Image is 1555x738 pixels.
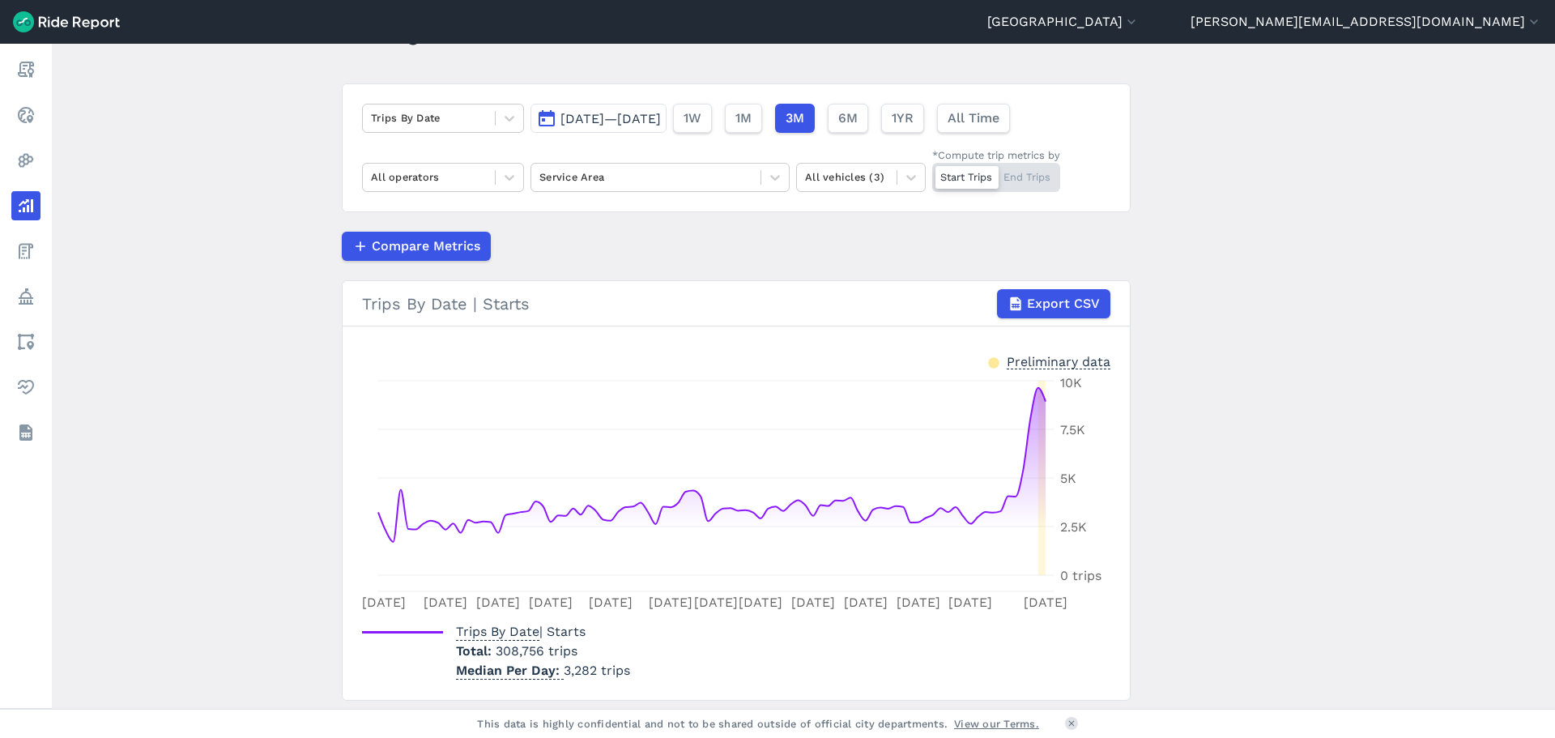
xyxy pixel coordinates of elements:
[529,595,573,610] tspan: [DATE]
[694,595,738,610] tspan: [DATE]
[1060,471,1076,486] tspan: 5K
[844,595,888,610] tspan: [DATE]
[456,619,539,641] span: Trips By Date
[739,595,782,610] tspan: [DATE]
[775,104,815,133] button: 3M
[791,595,835,610] tspan: [DATE]
[372,237,480,256] span: Compare Metrics
[786,109,804,128] span: 3M
[362,289,1110,318] div: Trips By Date | Starts
[1060,519,1087,535] tspan: 2.5K
[954,716,1039,732] a: View our Terms.
[11,373,40,402] a: Health
[456,624,586,639] span: | Starts
[11,327,40,356] a: Areas
[1060,422,1085,437] tspan: 7.5K
[589,595,633,610] tspan: [DATE]
[997,289,1110,318] button: Export CSV
[897,595,940,610] tspan: [DATE]
[11,55,40,84] a: Report
[828,104,868,133] button: 6M
[892,109,914,128] span: 1YR
[1007,352,1110,369] div: Preliminary data
[987,12,1140,32] button: [GEOGRAPHIC_DATA]
[649,595,692,610] tspan: [DATE]
[456,661,630,680] p: 3,282 trips
[1060,568,1101,583] tspan: 0 trips
[11,146,40,175] a: Heatmaps
[673,104,712,133] button: 1W
[932,147,1060,163] div: *Compute trip metrics by
[838,109,858,128] span: 6M
[476,595,520,610] tspan: [DATE]
[1027,294,1100,314] span: Export CSV
[342,232,491,261] button: Compare Metrics
[684,109,701,128] span: 1W
[11,100,40,130] a: Realtime
[424,595,467,610] tspan: [DATE]
[735,109,752,128] span: 1M
[11,237,40,266] a: Fees
[456,658,564,680] span: Median Per Day
[937,104,1010,133] button: All Time
[11,282,40,311] a: Policy
[11,418,40,447] a: Datasets
[11,191,40,220] a: Analyze
[948,595,992,610] tspan: [DATE]
[530,104,667,133] button: [DATE]—[DATE]
[496,643,577,659] span: 308,756 trips
[560,111,661,126] span: [DATE]—[DATE]
[725,104,762,133] button: 1M
[1060,375,1082,390] tspan: 10K
[881,104,924,133] button: 1YR
[362,595,406,610] tspan: [DATE]
[1191,12,1542,32] button: [PERSON_NAME][EMAIL_ADDRESS][DOMAIN_NAME]
[948,109,999,128] span: All Time
[456,643,496,659] span: Total
[13,11,120,32] img: Ride Report
[1024,595,1067,610] tspan: [DATE]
